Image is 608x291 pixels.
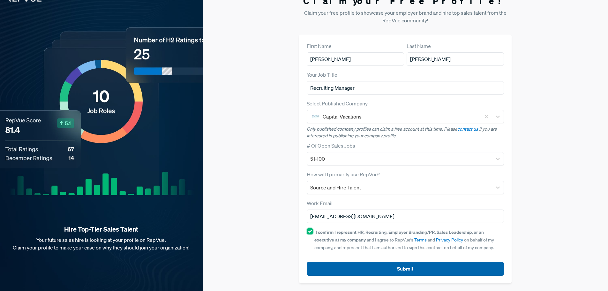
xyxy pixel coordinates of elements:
[312,113,319,120] img: Capital Vacations
[314,229,494,250] span: and I agree to RepVue’s and on behalf of my company, and represent that I am authorized to sign t...
[307,171,380,178] label: How will I primarily use RepVue?
[314,229,484,243] strong: I confirm I represent HR, Recruiting, Employer Branding/PR, Sales Leadership, or an executive at ...
[307,210,504,223] input: Email
[307,199,333,207] label: Work Email
[307,100,368,107] label: Select Published Company
[457,126,478,132] a: contact us
[299,9,512,24] p: Claim your free profile to showcase your employer brand and hire top sales talent from the RepVue...
[307,71,337,79] label: Your Job Title
[414,237,427,243] a: Terms
[307,81,504,95] input: Title
[307,262,504,276] button: Submit
[307,52,404,66] input: First Name
[407,52,504,66] input: Last Name
[10,236,192,251] p: Your future sales hire is looking at your profile on RepVue. Claim your profile to make your case...
[10,225,192,234] strong: Hire Top-Tier Sales Talent
[407,42,431,50] label: Last Name
[307,126,504,139] p: Only published company profiles can claim a free account at this time. Please if you are interest...
[436,237,463,243] a: Privacy Policy
[307,42,332,50] label: First Name
[307,142,355,149] label: # Of Open Sales Jobs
